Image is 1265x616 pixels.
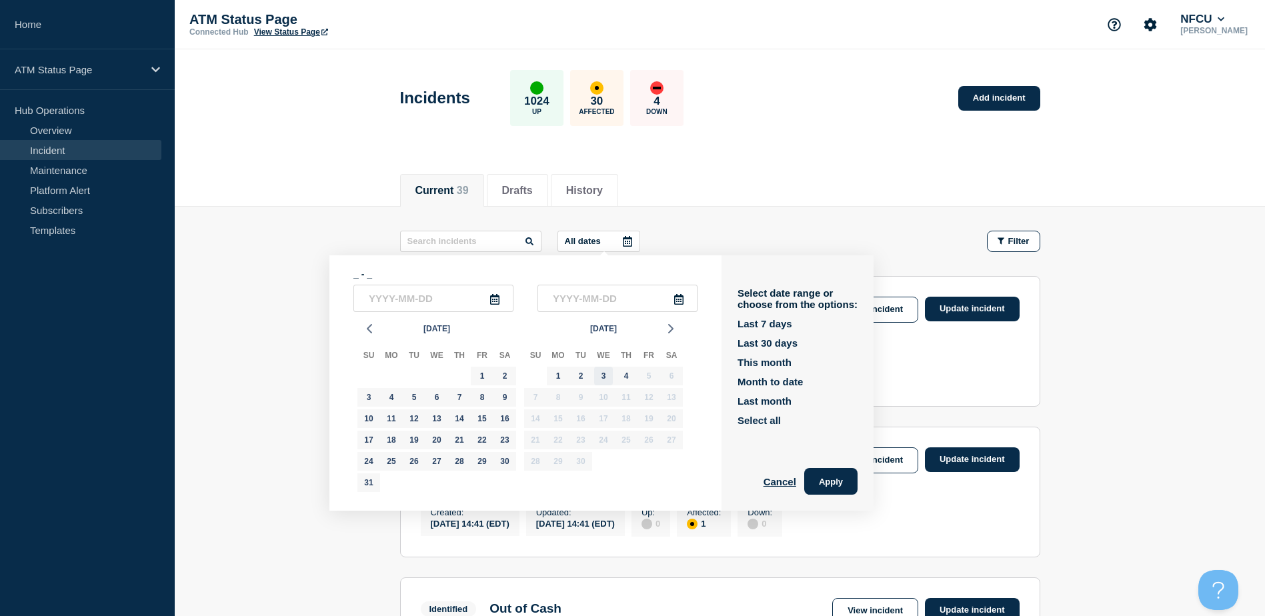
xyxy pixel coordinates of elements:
[640,431,658,449] div: Friday, Sep 26, 2025
[418,319,455,339] button: [DATE]
[495,431,514,449] div: Saturday, Aug 23, 2025
[646,108,668,115] p: Down
[650,81,664,95] div: down
[640,388,658,407] div: Friday, Sep 12, 2025
[748,507,772,517] p: Down :
[660,348,683,365] div: Sa
[405,452,423,471] div: Tuesday, Aug 26, 2025
[640,409,658,428] div: Friday, Sep 19, 2025
[530,81,543,95] div: up
[925,447,1020,472] a: Update incident
[431,507,509,517] p: Created :
[579,108,614,115] p: Affected
[687,519,698,529] div: affected
[585,319,622,339] button: [DATE]
[617,367,636,385] div: Thursday, Sep 4, 2025
[1198,570,1238,610] iframe: Help Scout Beacon - Open
[359,473,378,492] div: Sunday, Aug 31, 2025
[353,269,698,279] p: _ - _
[662,367,681,385] div: Saturday, Sep 6, 2025
[382,388,401,407] div: Monday, Aug 4, 2025
[549,431,567,449] div: Monday, Sep 22, 2025
[427,431,446,449] div: Wednesday, Aug 20, 2025
[359,409,378,428] div: Sunday, Aug 10, 2025
[425,348,448,365] div: We
[254,27,328,37] a: View Status Page
[1136,11,1164,39] button: Account settings
[427,452,446,471] div: Wednesday, Aug 27, 2025
[958,86,1040,111] a: Add incident
[738,357,792,368] button: This month
[617,388,636,407] div: Thursday, Sep 11, 2025
[738,318,792,329] button: Last 7 days
[565,236,601,246] p: All dates
[662,409,681,428] div: Saturday, Sep 20, 2025
[592,348,615,365] div: We
[524,95,549,108] p: 1024
[450,409,469,428] div: Thursday, Aug 14, 2025
[473,367,491,385] div: Friday, Aug 1, 2025
[594,409,613,428] div: Wednesday, Sep 17, 2025
[925,297,1020,321] a: Update incident
[353,285,513,312] input: YYYY-MM-DD
[473,388,491,407] div: Friday, Aug 8, 2025
[738,415,781,426] button: Select all
[15,64,143,75] p: ATM Status Page
[405,409,423,428] div: Tuesday, Aug 12, 2025
[473,431,491,449] div: Friday, Aug 22, 2025
[403,348,425,365] div: Tu
[400,231,541,252] input: Search incidents
[987,231,1040,252] button: Filter
[526,388,545,407] div: Sunday, Sep 7, 2025
[738,337,798,349] button: Last 30 days
[571,431,590,449] div: Tuesday, Sep 23, 2025
[594,431,613,449] div: Wednesday, Sep 24, 2025
[547,348,569,365] div: Mo
[431,517,509,529] div: [DATE] 14:41 (EDT)
[400,89,470,107] h1: Incidents
[571,367,590,385] div: Tuesday, Sep 2, 2025
[524,348,547,365] div: Su
[473,409,491,428] div: Friday, Aug 15, 2025
[537,285,698,312] input: YYYY-MM-DD
[566,185,603,197] button: History
[359,452,378,471] div: Sunday, Aug 24, 2025
[617,431,636,449] div: Thursday, Sep 25, 2025
[617,409,636,428] div: Thursday, Sep 18, 2025
[615,348,638,365] div: Th
[415,185,469,197] button: Current 39
[471,348,493,365] div: Fr
[557,231,640,252] button: All dates
[642,517,660,529] div: 0
[549,388,567,407] div: Monday, Sep 8, 2025
[526,452,545,471] div: Sunday, Sep 28, 2025
[832,297,918,323] a: View incident
[1178,26,1250,35] p: [PERSON_NAME]
[764,468,796,495] button: Cancel
[804,468,858,495] button: Apply
[359,431,378,449] div: Sunday, Aug 17, 2025
[642,507,660,517] p: Up :
[359,388,378,407] div: Sunday, Aug 3, 2025
[748,519,758,529] div: disabled
[571,452,590,471] div: Tuesday, Sep 30, 2025
[189,12,456,27] p: ATM Status Page
[571,388,590,407] div: Tuesday, Sep 9, 2025
[590,95,603,108] p: 30
[189,27,249,37] p: Connected Hub
[427,409,446,428] div: Wednesday, Aug 13, 2025
[549,452,567,471] div: Monday, Sep 29, 2025
[493,348,516,365] div: Sa
[382,409,401,428] div: Monday, Aug 11, 2025
[489,601,579,616] h3: Out of Cash
[590,81,603,95] div: affected
[450,452,469,471] div: Thursday, Aug 28, 2025
[594,388,613,407] div: Wednesday, Sep 10, 2025
[380,348,403,365] div: Mo
[423,319,450,339] span: [DATE]
[654,95,660,108] p: 4
[638,348,660,365] div: Fr
[1008,236,1030,246] span: Filter
[640,367,658,385] div: Friday, Sep 5, 2025
[502,185,533,197] button: Drafts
